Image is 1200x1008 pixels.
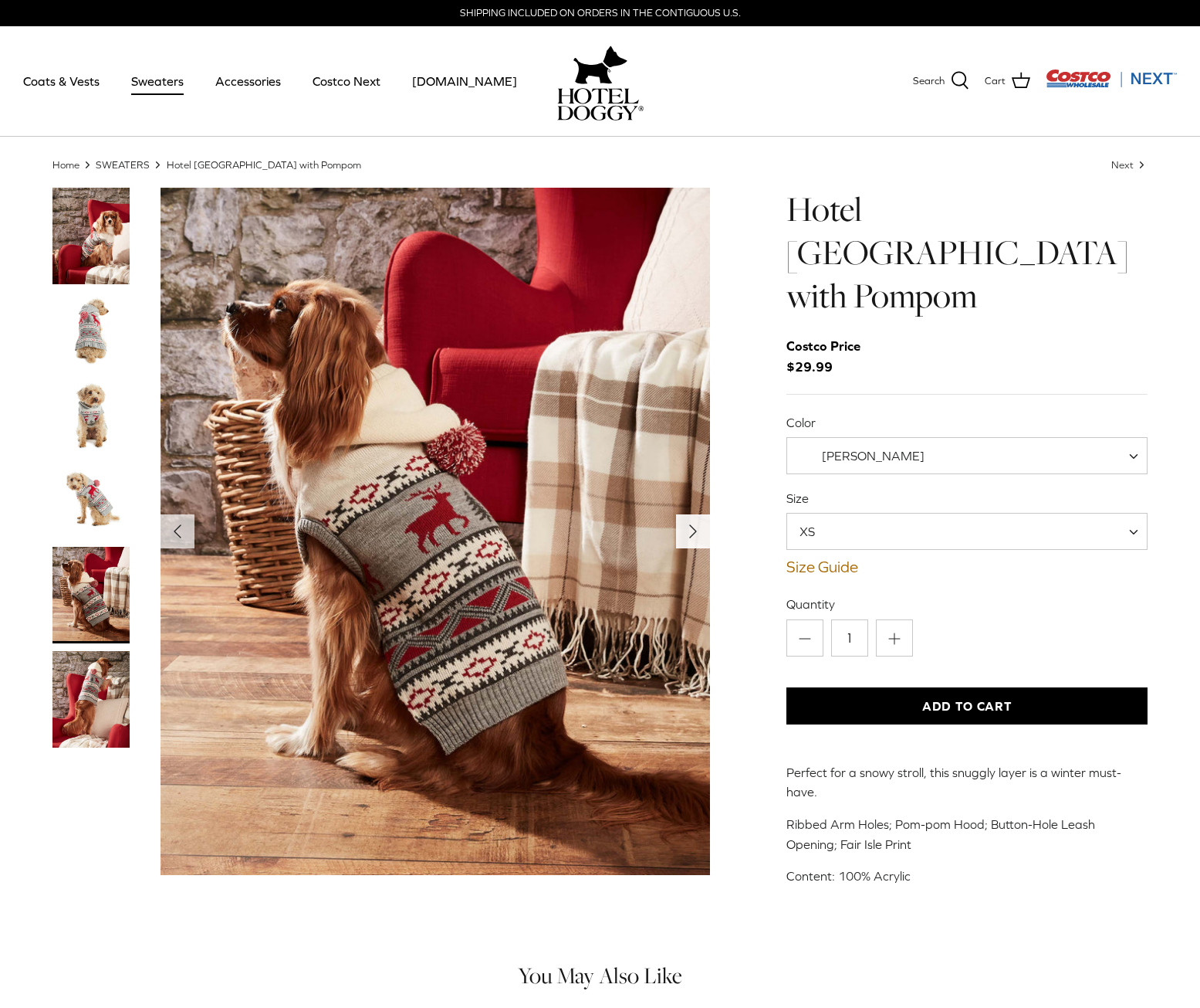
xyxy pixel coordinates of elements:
a: Coats & Vests [9,55,113,107]
a: Size Guide [786,558,1148,576]
a: Hotel [GEOGRAPHIC_DATA] with Pompom [167,158,361,170]
span: Search [913,73,945,90]
span: Next [1111,158,1134,170]
a: Thumbnail Link [52,462,130,539]
a: Show Gallery [161,188,710,875]
img: hoteldoggy.com [573,42,627,88]
span: Cart [985,73,1006,90]
span: Vanilla Ice [786,437,1148,474]
a: [DOMAIN_NAME] [398,55,531,107]
a: Search [913,71,969,91]
span: XS [786,513,1148,550]
img: Costco Next [1046,69,1177,88]
nav: Breadcrumbs [52,158,1148,172]
a: Costco Next [299,55,394,107]
a: Thumbnail Link [52,188,130,284]
p: Ribbed Arm Holes; Pom-pom Hood; Button-Hole Leash Opening; Fair Isle Print [786,815,1148,854]
p: Content: 100% Acrylic [786,867,1148,887]
a: Thumbnail Link [52,547,130,643]
span: XS [787,523,846,540]
button: Add to Cart [786,687,1148,725]
a: Sweaters [117,55,198,107]
a: hoteldoggy.com hoteldoggycom [557,42,644,120]
h4: You May Also Like [52,964,1148,988]
a: Thumbnail Link [52,651,130,748]
a: SWEATERS [96,158,150,170]
p: Perfect for a snowy stroll, this snuggly layer is a winter must-have. [786,763,1148,803]
a: Visit Costco Next [1046,79,1177,90]
input: Quantity [831,619,868,657]
a: Accessories [201,55,295,107]
button: Previous [161,514,194,548]
span: $29.99 [786,336,876,378]
a: Next [1111,158,1148,170]
span: Vanilla Ice [787,448,955,464]
label: Size [786,490,1148,507]
a: Thumbnail Link [52,292,130,369]
a: Cart [985,71,1030,91]
label: Color [786,414,1148,431]
div: Costco Price [786,336,860,357]
span: [PERSON_NAME] [822,449,925,463]
label: Quantity [786,596,1148,613]
a: Thumbnail Link [52,377,130,454]
h1: Hotel [GEOGRAPHIC_DATA] with Pompom [786,188,1148,318]
img: hoteldoggycom [557,88,644,120]
a: Home [52,158,79,170]
button: Next [676,514,710,548]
